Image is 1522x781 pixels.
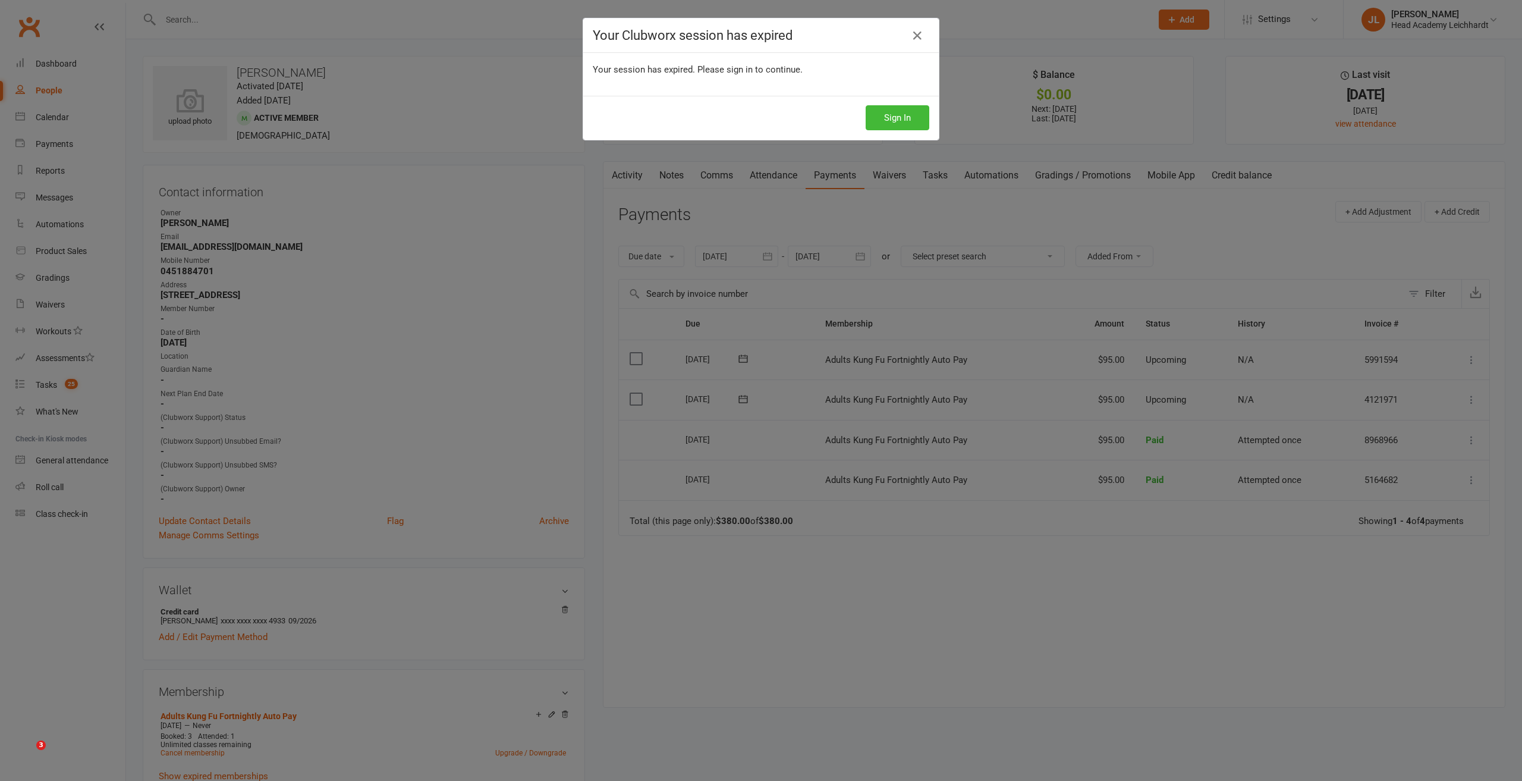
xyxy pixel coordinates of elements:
span: 3 [36,741,46,750]
a: Close [908,26,927,45]
h4: Your Clubworx session has expired [593,28,929,43]
iframe: Intercom live chat [12,741,40,769]
button: Sign In [866,105,929,130]
span: Your session has expired. Please sign in to continue. [593,64,803,75]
